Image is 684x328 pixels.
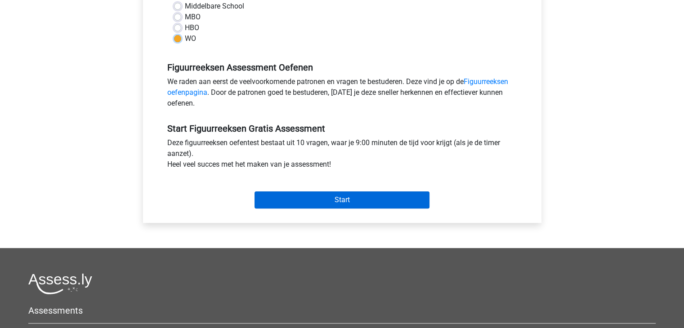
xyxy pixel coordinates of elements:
div: Deze figuurreeksen oefentest bestaat uit 10 vragen, waar je 9:00 minuten de tijd voor krijgt (als... [161,137,524,173]
div: We raden aan eerst de veelvoorkomende patronen en vragen te bestuderen. Deze vind je op de . Door... [161,76,524,112]
h5: Start Figuurreeksen Gratis Assessment [167,123,517,134]
label: MBO [185,12,201,22]
label: Middelbare School [185,1,244,12]
label: HBO [185,22,199,33]
label: WO [185,33,196,44]
img: Assessly logo [28,273,92,294]
h5: Figuurreeksen Assessment Oefenen [167,62,517,73]
h5: Assessments [28,305,656,316]
input: Start [255,191,429,208]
